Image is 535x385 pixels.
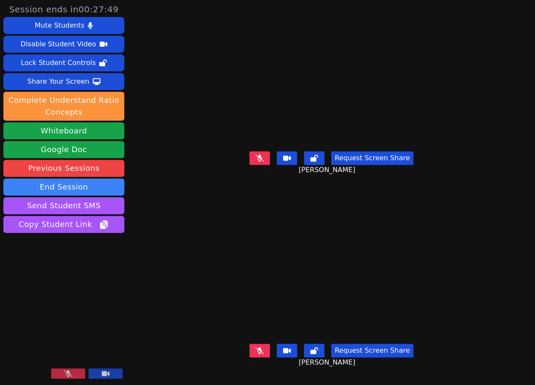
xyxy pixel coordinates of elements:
[298,165,357,175] span: [PERSON_NAME]
[9,3,119,15] span: Session ends in
[298,357,357,368] span: [PERSON_NAME]
[3,17,124,34] button: Mute Students
[35,19,84,32] div: Mute Students
[21,56,96,70] div: Lock Student Controls
[3,54,124,71] button: Lock Student Controls
[331,344,413,357] button: Request Screen Share
[79,4,119,14] time: 00:27:49
[3,73,124,90] button: Share Your Screen
[3,141,124,158] a: Google Doc
[3,216,124,233] button: Copy Student Link
[3,36,124,53] button: Disable Student Video
[27,75,89,88] div: Share Your Screen
[3,197,124,214] button: Send Student SMS
[3,122,124,139] button: Whiteboard
[3,92,124,121] button: Complete Understand Ratio Concepts
[331,151,413,165] button: Request Screen Share
[3,178,124,195] button: End Session
[20,37,96,51] div: Disable Student Video
[3,160,124,177] a: Previous Sessions
[19,218,109,230] span: Copy Student Link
